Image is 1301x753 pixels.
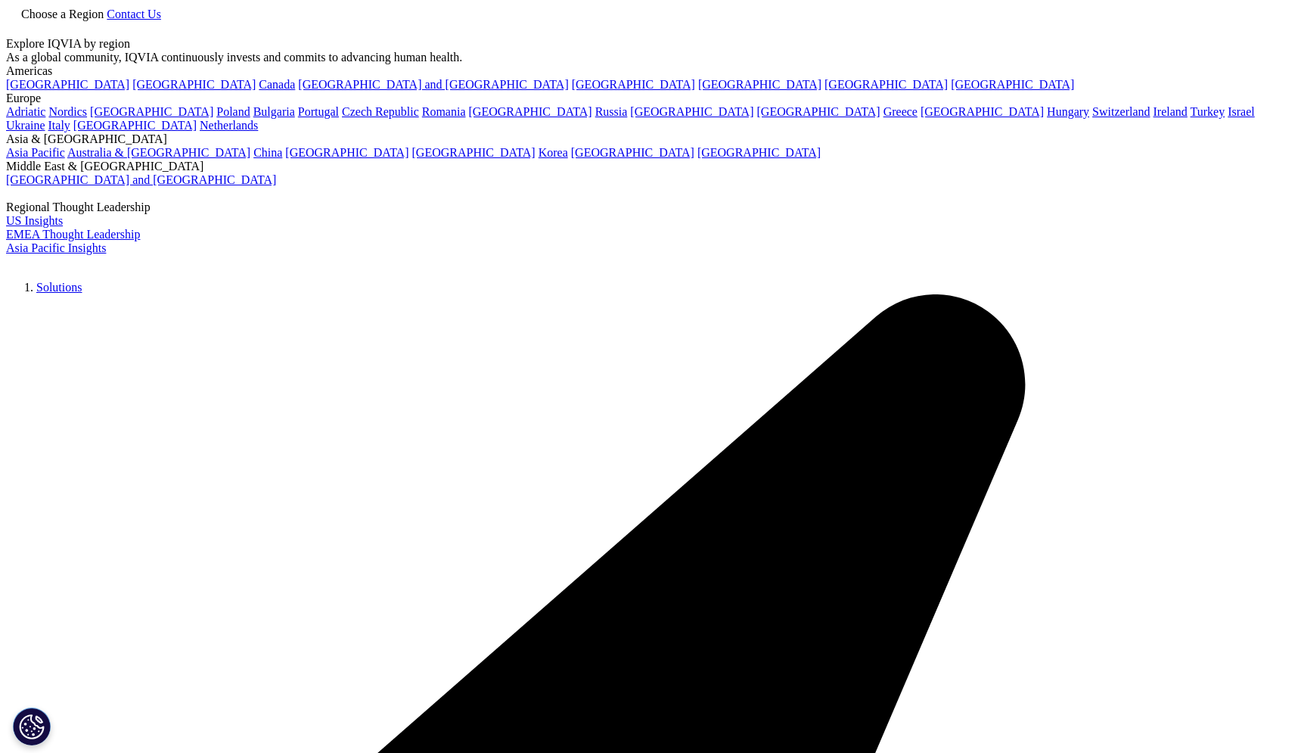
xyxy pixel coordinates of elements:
[298,105,339,118] a: Portugal
[757,105,880,118] a: [GEOGRAPHIC_DATA]
[36,281,82,294] a: Solutions
[73,119,197,132] a: [GEOGRAPHIC_DATA]
[132,78,256,91] a: [GEOGRAPHIC_DATA]
[6,146,65,159] a: Asia Pacific
[6,241,106,254] a: Asia Pacific Insights
[469,105,592,118] a: [GEOGRAPHIC_DATA]
[298,78,568,91] a: [GEOGRAPHIC_DATA] and [GEOGRAPHIC_DATA]
[412,146,536,159] a: [GEOGRAPHIC_DATA]
[285,146,408,159] a: [GEOGRAPHIC_DATA]
[48,105,87,118] a: Nordics
[6,173,276,186] a: [GEOGRAPHIC_DATA] and [GEOGRAPHIC_DATA]
[572,78,695,91] a: [GEOGRAPHIC_DATA]
[6,201,1295,214] div: Regional Thought Leadership
[1154,105,1188,118] a: Ireland
[342,105,419,118] a: Czech Republic
[630,105,753,118] a: [GEOGRAPHIC_DATA]
[6,119,45,132] a: Ukraine
[259,78,295,91] a: Canada
[6,64,1295,78] div: Americas
[13,708,51,745] button: Cookies Settings
[48,119,70,132] a: Italy
[697,146,821,159] a: [GEOGRAPHIC_DATA]
[6,37,1295,51] div: Explore IQVIA by region
[824,78,948,91] a: [GEOGRAPHIC_DATA]
[107,8,161,20] a: Contact Us
[90,105,213,118] a: [GEOGRAPHIC_DATA]
[21,8,104,20] span: Choose a Region
[6,132,1295,146] div: Asia & [GEOGRAPHIC_DATA]
[216,105,250,118] a: Poland
[1191,105,1225,118] a: Turkey
[883,105,918,118] a: Greece
[571,146,694,159] a: [GEOGRAPHIC_DATA]
[921,105,1044,118] a: [GEOGRAPHIC_DATA]
[6,105,45,118] a: Adriatic
[6,214,63,227] a: US Insights
[698,78,821,91] a: [GEOGRAPHIC_DATA]
[6,160,1295,173] div: Middle East & [GEOGRAPHIC_DATA]
[6,51,1295,64] div: As a global community, IQVIA continuously invests and commits to advancing human health.
[539,146,568,159] a: Korea
[67,146,250,159] a: Australia & [GEOGRAPHIC_DATA]
[253,105,295,118] a: Bulgaria
[1047,105,1089,118] a: Hungary
[595,105,628,118] a: Russia
[951,78,1074,91] a: [GEOGRAPHIC_DATA]
[6,78,129,91] a: [GEOGRAPHIC_DATA]
[422,105,466,118] a: Romania
[6,228,140,241] a: EMEA Thought Leadership
[1092,105,1150,118] a: Switzerland
[253,146,282,159] a: China
[200,119,258,132] a: Netherlands
[6,92,1295,105] div: Europe
[1228,105,1255,118] a: Israel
